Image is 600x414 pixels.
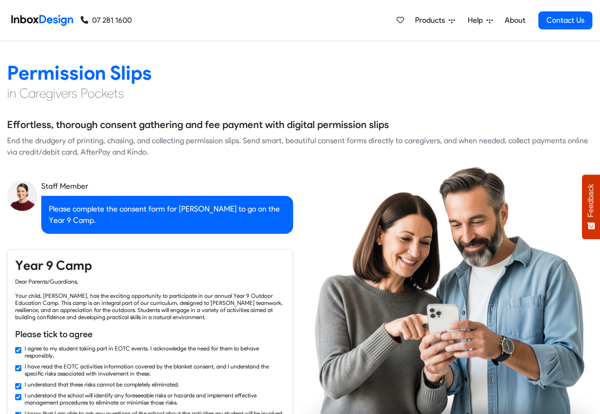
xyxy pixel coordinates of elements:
[15,257,285,274] h4: Year 9 Camp
[41,181,293,192] div: Staff Member
[538,11,592,29] a: Contact Us
[41,196,293,234] div: Please complete the consent form for [PERSON_NAME] to go on the Year 9 Camp.
[411,11,459,30] a: Products
[25,381,179,388] label: I understand that these risks cannot be completely eliminated.
[7,181,37,211] img: staff_avatar.png
[415,15,449,26] span: Products
[502,11,528,30] a: About
[81,15,132,26] a: 07 281 1600
[587,184,595,217] span: Feedback
[25,363,285,377] label: I have read the EOTC activities information covered by the blanket consent, and I understand the ...
[468,15,487,26] span: Help
[7,135,593,158] div: End the drudgery of printing, chasing, and collecting permission slips. Send smart, beautiful con...
[15,278,285,321] div: Dear Parents/Guardians, Your child, [PERSON_NAME], has the exciting opportunity to participate in...
[7,61,593,85] h2: Permission Slips
[15,328,285,340] h6: Please tick to agree
[464,11,497,30] a: Help
[25,392,285,406] label: I understand the school will identify any foreseeable risks or hazards and implement effective ma...
[582,175,600,239] button: Feedback - Show survey
[7,118,389,132] h5: Effortless, thorough consent gathering and fee payment with digital permission slips
[25,345,285,359] label: I agree to my student taking part in EOTC events. I acknowledge the need for them to behave respo...
[7,85,593,102] h4: in Caregivers Pockets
